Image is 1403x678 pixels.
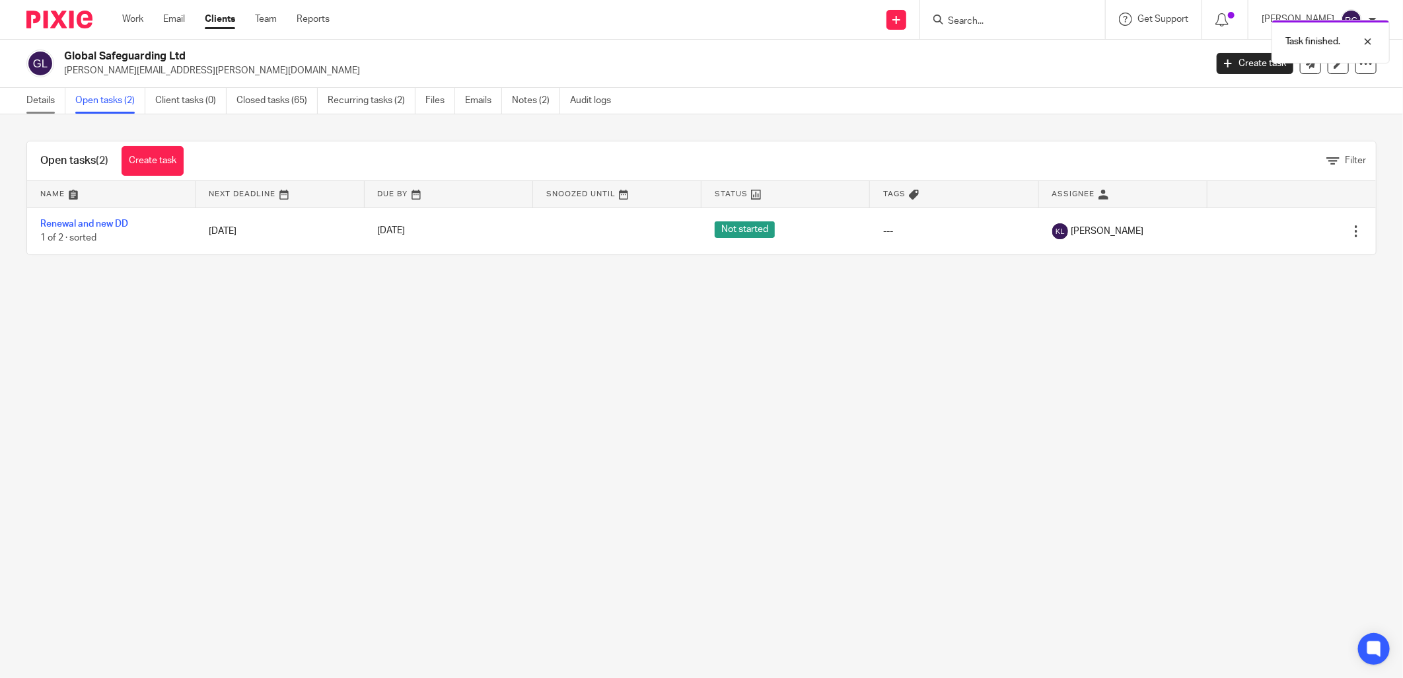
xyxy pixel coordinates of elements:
a: Renewal and new DD [40,219,128,229]
span: Filter [1345,156,1366,165]
span: [PERSON_NAME] [1071,225,1144,238]
span: (2) [96,155,108,166]
a: Files [425,88,455,114]
img: svg%3E [1341,9,1362,30]
a: Email [163,13,185,26]
a: Recurring tasks (2) [328,88,415,114]
span: Snoozed Until [546,190,616,198]
a: Team [255,13,277,26]
img: svg%3E [1052,223,1068,239]
a: Clients [205,13,235,26]
p: Task finished. [1285,35,1340,48]
span: Tags [883,190,906,198]
h2: Global Safeguarding Ltd [64,50,970,63]
a: Audit logs [570,88,621,114]
img: Pixie [26,11,92,28]
span: 1 of 2 · sorted [40,233,96,243]
a: Create task [1217,53,1293,74]
a: Work [122,13,143,26]
td: [DATE] [196,207,364,254]
a: Open tasks (2) [75,88,145,114]
a: Details [26,88,65,114]
a: Emails [465,88,502,114]
a: Notes (2) [512,88,560,114]
a: Create task [122,146,184,176]
img: svg%3E [26,50,54,77]
span: Status [715,190,748,198]
a: Reports [297,13,330,26]
a: Closed tasks (65) [236,88,318,114]
h1: Open tasks [40,154,108,168]
span: Not started [715,221,775,238]
a: Client tasks (0) [155,88,227,114]
span: [DATE] [378,227,406,236]
div: --- [883,225,1025,238]
p: [PERSON_NAME][EMAIL_ADDRESS][PERSON_NAME][DOMAIN_NAME] [64,64,1197,77]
